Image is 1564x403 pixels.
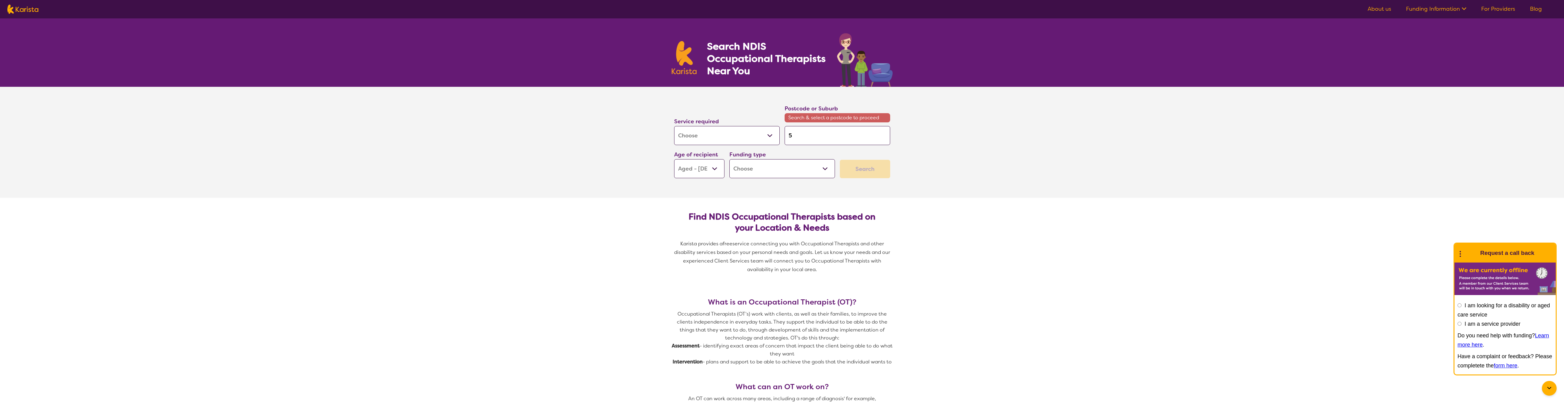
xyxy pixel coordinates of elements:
strong: Intervention [673,359,703,365]
a: Blog [1530,5,1542,13]
img: Karista [1464,247,1477,259]
p: - identifying exact areas of concern that impact the client being able to do what they want [672,342,893,358]
img: Karista offline chat form to request call back [1454,263,1556,295]
label: Funding type [729,151,766,158]
input: Type [785,126,890,145]
a: Funding Information [1406,5,1466,13]
h1: Request a call back [1480,248,1534,258]
label: Postcode or Suburb [785,105,838,112]
strong: Assessment [672,343,700,349]
h1: Search NDIS Occupational Therapists Near You [707,40,826,77]
label: I am a service provider [1465,321,1520,327]
a: About us [1368,5,1391,13]
span: free [723,240,732,247]
span: Karista provides a [680,240,723,247]
label: I am looking for a disability or aged care service [1458,302,1550,318]
label: Age of recipient [674,151,718,158]
span: service connecting you with Occupational Therapists and other disability services based on your p... [674,240,891,273]
a: form here [1494,363,1517,369]
img: occupational-therapy [837,33,893,87]
p: - plans and support to be able to achieve the goals that the individual wants to [672,358,893,366]
p: Do you need help with funding? . [1458,331,1553,349]
h3: What can an OT work on? [672,382,893,391]
img: Karista logo [672,41,697,74]
a: For Providers [1481,5,1515,13]
span: Search & select a postcode to proceed [785,113,890,122]
p: Have a complaint or feedback? Please completete the . [1458,352,1553,370]
h3: What is an Occupational Therapist (OT)? [672,298,893,306]
img: Karista logo [7,5,38,14]
h2: Find NDIS Occupational Therapists based on your Location & Needs [679,211,885,233]
p: Occupational Therapists (OT’s) work with clients, as well as their families, to improve the clien... [672,310,893,342]
label: Service required [674,118,719,125]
